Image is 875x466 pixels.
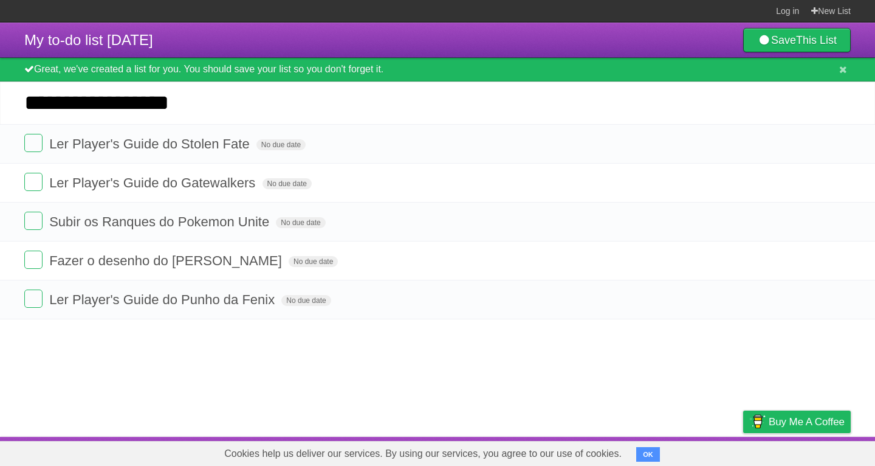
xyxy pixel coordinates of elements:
span: No due date [262,178,312,189]
a: SaveThis List [743,28,851,52]
span: Ler Player's Guide do Gatewalkers [49,175,258,190]
span: Fazer o desenho do [PERSON_NAME] [49,253,285,268]
span: Ler Player's Guide do Punho da Fenix [49,292,278,307]
span: Subir os Ranques do Pokemon Unite [49,214,272,229]
button: OK [636,447,660,462]
label: Done [24,251,43,269]
span: No due date [289,256,338,267]
a: Developers [622,440,671,463]
span: No due date [256,139,306,150]
span: No due date [276,217,325,228]
a: About [582,440,607,463]
label: Done [24,212,43,230]
a: Terms [686,440,713,463]
b: This List [796,34,837,46]
span: My to-do list [DATE] [24,32,153,48]
span: Ler Player's Guide do Stolen Fate [49,136,253,151]
a: Buy me a coffee [743,411,851,433]
img: Buy me a coffee [749,411,766,432]
a: Suggest a feature [774,440,851,463]
span: Buy me a coffee [769,411,845,433]
a: Privacy [727,440,759,463]
span: Cookies help us deliver our services. By using our services, you agree to our use of cookies. [212,442,634,466]
label: Done [24,290,43,308]
label: Done [24,134,43,152]
span: No due date [281,295,331,306]
label: Done [24,173,43,191]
